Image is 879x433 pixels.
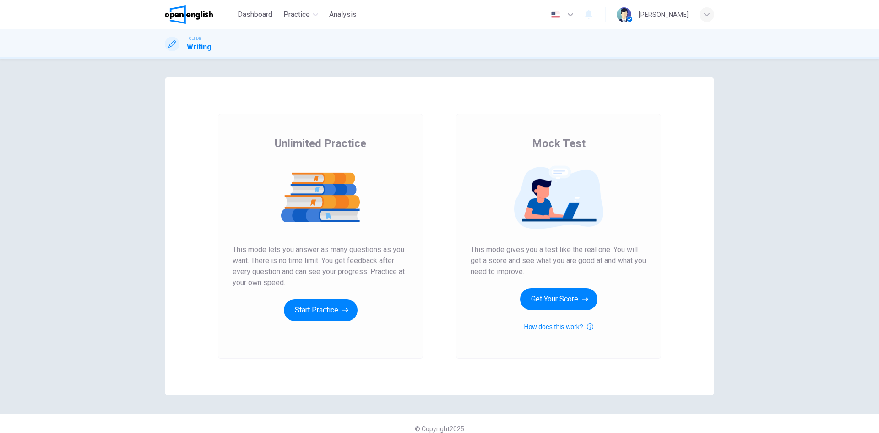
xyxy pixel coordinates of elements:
span: Mock Test [532,136,586,151]
button: Dashboard [234,6,276,23]
img: Profile picture [617,7,631,22]
span: Unlimited Practice [275,136,366,151]
a: OpenEnglish logo [165,5,234,24]
button: Get Your Score [520,288,597,310]
img: en [550,11,561,18]
button: Analysis [326,6,360,23]
span: This mode lets you answer as many questions as you want. There is no time limit. You get feedback... [233,244,408,288]
span: This mode gives you a test like the real one. You will get a score and see what you are good at a... [471,244,646,277]
span: Dashboard [238,9,272,20]
button: Practice [280,6,322,23]
button: How does this work? [524,321,593,332]
img: OpenEnglish logo [165,5,213,24]
button: Start Practice [284,299,358,321]
h1: Writing [187,42,212,53]
span: TOEFL® [187,35,201,42]
span: Analysis [329,9,357,20]
span: © Copyright 2025 [415,425,464,433]
span: Practice [283,9,310,20]
div: [PERSON_NAME] [639,9,689,20]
